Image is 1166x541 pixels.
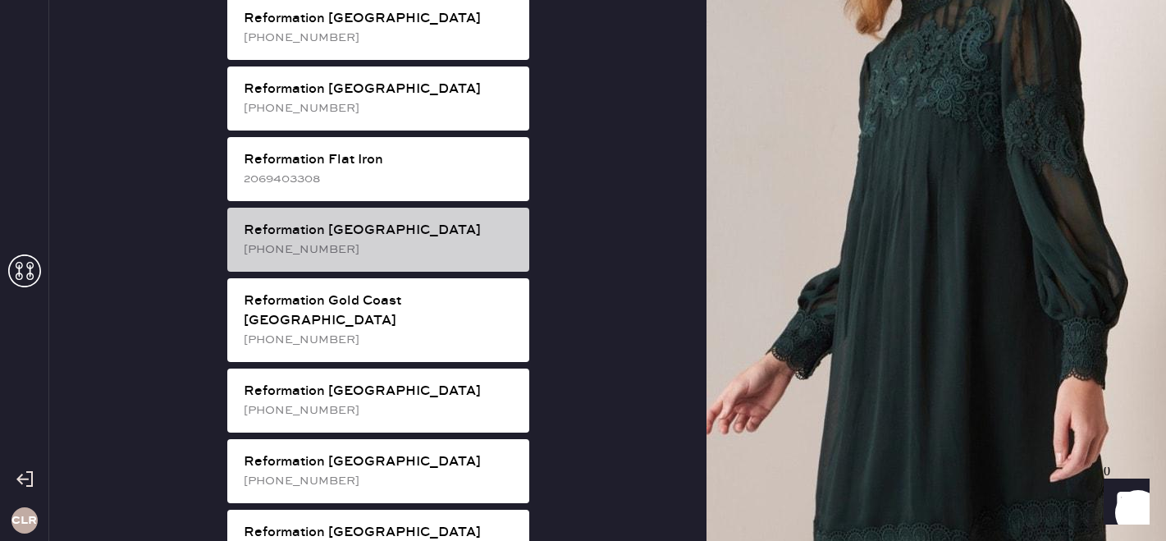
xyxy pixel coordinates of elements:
div: Reformation [GEOGRAPHIC_DATA] [244,80,516,99]
div: [PHONE_NUMBER] [244,472,516,490]
div: Reformation [GEOGRAPHIC_DATA] [244,221,516,241]
div: [PHONE_NUMBER] [244,401,516,420]
div: Reformation Flat Iron [244,150,516,170]
div: Reformation Gold Coast [GEOGRAPHIC_DATA] [244,291,516,331]
div: Reformation [GEOGRAPHIC_DATA] [244,9,516,29]
div: [PHONE_NUMBER] [244,331,516,349]
div: [PHONE_NUMBER] [244,29,516,47]
h3: CLR [11,515,37,526]
iframe: Front Chat [1088,467,1159,538]
div: Reformation [GEOGRAPHIC_DATA] [244,382,516,401]
div: 2069403308 [244,170,516,188]
div: [PHONE_NUMBER] [244,241,516,259]
div: [PHONE_NUMBER] [244,99,516,117]
div: Reformation [GEOGRAPHIC_DATA] [244,452,516,472]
